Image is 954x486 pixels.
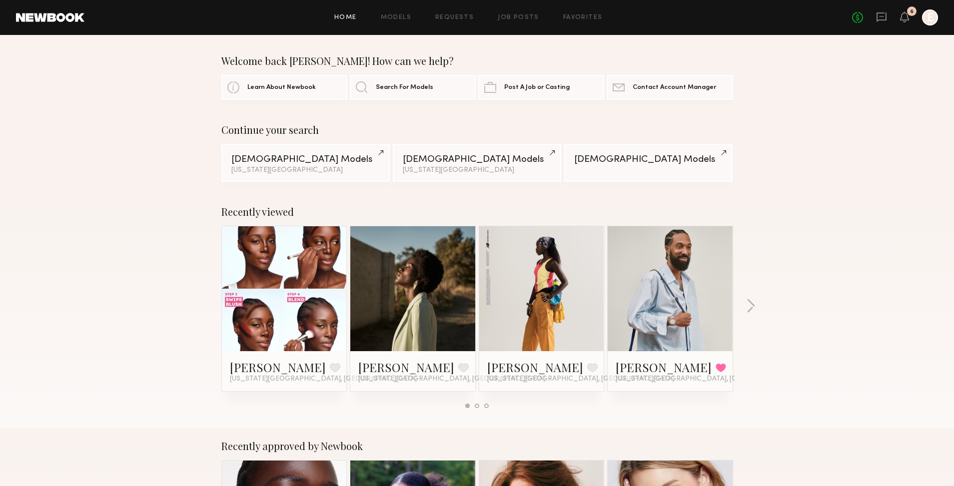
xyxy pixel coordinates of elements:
[633,84,716,91] span: Contact Account Manager
[221,440,733,452] div: Recently approved by Newbook
[478,75,604,100] a: Post A Job or Casting
[616,375,803,383] span: [US_STATE][GEOGRAPHIC_DATA], [GEOGRAPHIC_DATA]
[435,14,474,21] a: Requests
[487,359,583,375] a: [PERSON_NAME]
[922,9,938,25] a: E
[230,375,417,383] span: [US_STATE][GEOGRAPHIC_DATA], [GEOGRAPHIC_DATA]
[487,375,674,383] span: [US_STATE][GEOGRAPHIC_DATA], [GEOGRAPHIC_DATA]
[334,14,357,21] a: Home
[358,359,454,375] a: [PERSON_NAME]
[221,144,390,182] a: [DEMOGRAPHIC_DATA] Models[US_STATE][GEOGRAPHIC_DATA]
[231,167,380,174] div: [US_STATE][GEOGRAPHIC_DATA]
[221,124,733,136] div: Continue your search
[498,14,539,21] a: Job Posts
[247,84,316,91] span: Learn About Newbook
[350,75,476,100] a: Search For Models
[403,155,551,164] div: [DEMOGRAPHIC_DATA] Models
[564,144,733,182] a: [DEMOGRAPHIC_DATA] Models
[221,55,733,67] div: Welcome back [PERSON_NAME]! How can we help?
[376,84,433,91] span: Search For Models
[563,14,603,21] a: Favorites
[403,167,551,174] div: [US_STATE][GEOGRAPHIC_DATA]
[616,359,712,375] a: [PERSON_NAME]
[607,75,733,100] a: Contact Account Manager
[504,84,570,91] span: Post A Job or Casting
[231,155,380,164] div: [DEMOGRAPHIC_DATA] Models
[393,144,561,182] a: [DEMOGRAPHIC_DATA] Models[US_STATE][GEOGRAPHIC_DATA]
[574,155,723,164] div: [DEMOGRAPHIC_DATA] Models
[221,75,347,100] a: Learn About Newbook
[381,14,411,21] a: Models
[358,375,545,383] span: [US_STATE][GEOGRAPHIC_DATA], [GEOGRAPHIC_DATA]
[230,359,326,375] a: [PERSON_NAME]
[910,9,914,14] div: 6
[221,206,733,218] div: Recently viewed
